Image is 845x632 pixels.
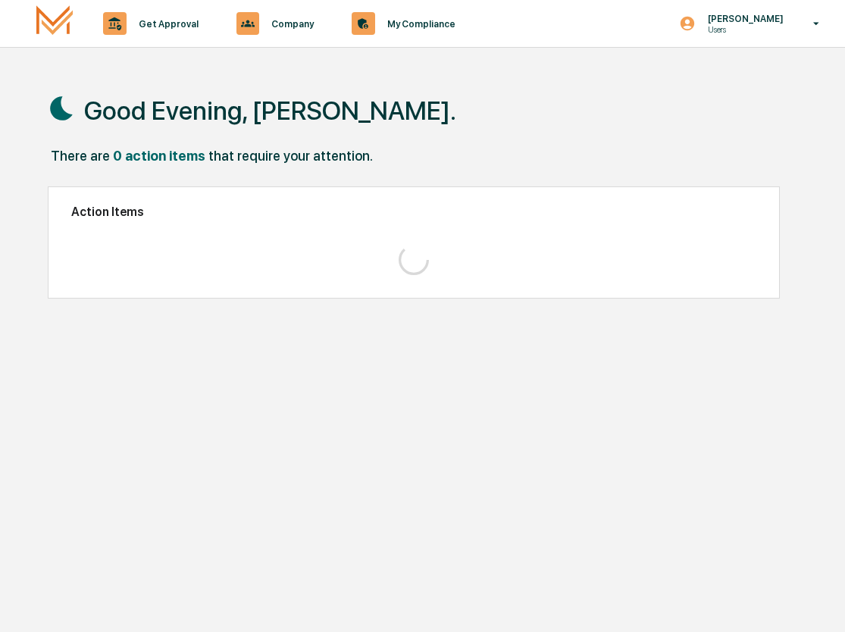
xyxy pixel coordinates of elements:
p: Users [696,24,791,35]
p: Get Approval [127,18,206,30]
p: My Compliance [375,18,463,30]
p: [PERSON_NAME] [696,13,791,24]
div: that require your attention. [208,148,373,164]
div: 0 action items [113,148,205,164]
div: There are [51,148,110,164]
h1: Good Evening, [PERSON_NAME]. [84,95,456,126]
img: logo [36,5,73,41]
p: Company [259,18,321,30]
h2: Action Items [71,205,756,219]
